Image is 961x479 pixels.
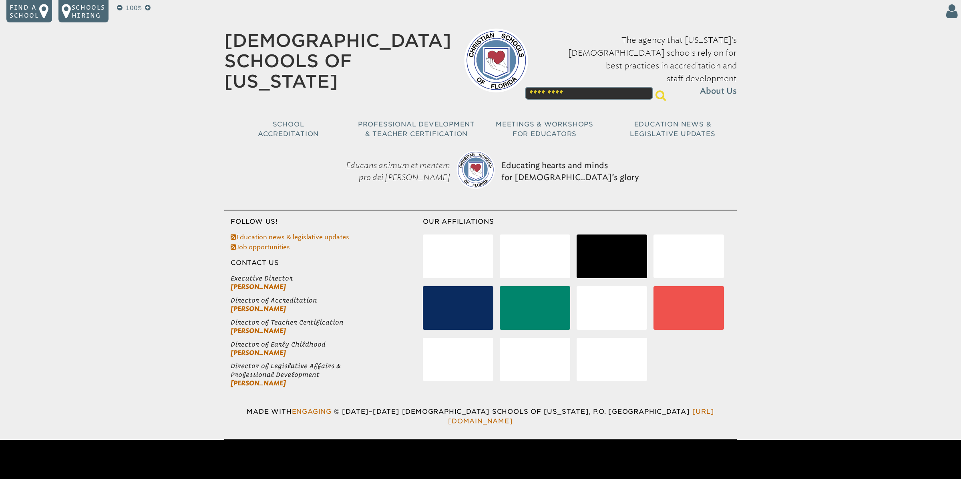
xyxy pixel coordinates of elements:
span: Education News & Legislative Updates [630,120,715,138]
h3: Contact Us [224,258,423,268]
a: [PERSON_NAME] [231,283,286,291]
a: [PERSON_NAME] [231,349,286,357]
a: [PERSON_NAME] [231,379,286,387]
a: Engaging [292,408,332,415]
p: Educans animum et mentem pro dei [PERSON_NAME] [319,139,453,203]
span: © [DATE]–[DATE] [DEMOGRAPHIC_DATA] Schools of [US_STATE] [334,408,593,415]
span: School Accreditation [258,120,319,138]
img: csf-logo-web-colors.png [464,28,528,92]
a: Job opportunities [231,243,290,251]
span: Executive Director [231,274,423,283]
a: [PERSON_NAME] [231,305,286,313]
span: Director of Early Childhood [231,340,423,349]
h3: Our Affiliations [423,217,737,226]
a: [DEMOGRAPHIC_DATA] Schools of [US_STATE] [224,30,451,92]
span: About Us [700,85,737,98]
span: P.O. [GEOGRAPHIC_DATA] [593,408,690,415]
p: Schools Hiring [72,3,105,19]
span: Director of Accreditation [231,296,423,305]
a: [URL][DOMAIN_NAME] [448,408,714,425]
a: Education news & legislative updates [231,233,349,241]
p: 100% [124,3,143,13]
span: Professional Development & Teacher Certification [358,120,475,138]
h3: Follow Us! [224,217,423,226]
span: Director of Legislative Affairs & Professional Development [231,362,423,379]
span: Director of Teacher Certification [231,318,423,327]
span: Made with [247,408,334,415]
span: Meetings & Workshops for Educators [496,120,593,138]
a: [PERSON_NAME] [231,327,286,335]
span: , [589,408,591,415]
p: Educating hearts and minds for [DEMOGRAPHIC_DATA]’s glory [498,139,642,203]
p: Find a school [10,3,39,19]
img: csf-logo-web-colors.png [456,150,495,189]
p: The agency that [US_STATE]’s [DEMOGRAPHIC_DATA] schools rely on for best practices in accreditati... [541,34,737,98]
